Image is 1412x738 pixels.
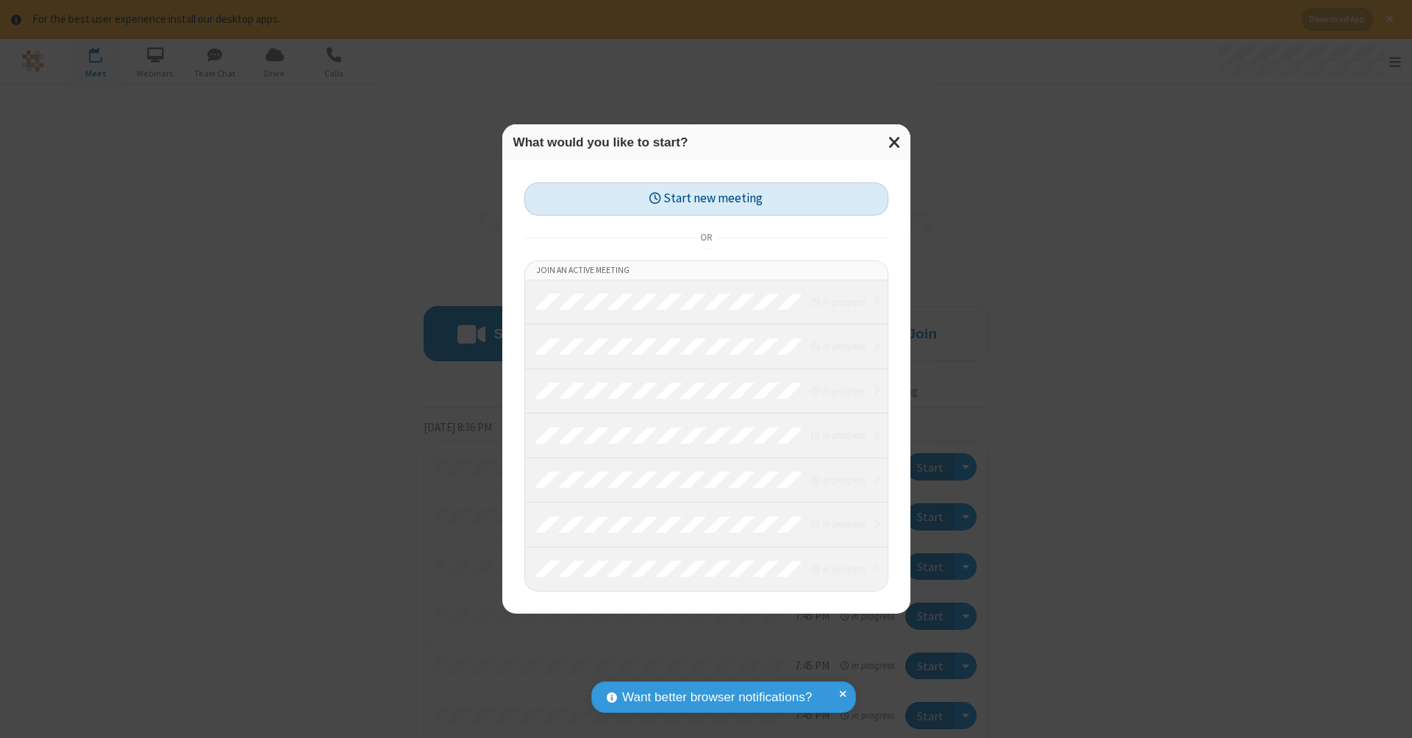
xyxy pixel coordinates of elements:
em: in progress [811,295,865,309]
em: in progress [811,473,865,487]
button: Start new meeting [524,182,888,216]
span: Want better browser notifications? [622,688,812,707]
span: or [694,227,718,248]
em: in progress [811,517,865,531]
em: in progress [811,384,865,398]
em: in progress [811,562,865,576]
li: Join an active meeting [525,261,888,280]
em: in progress [811,339,865,353]
h3: What would you like to start? [513,135,899,149]
em: in progress [811,428,865,442]
button: Close modal [880,124,910,160]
